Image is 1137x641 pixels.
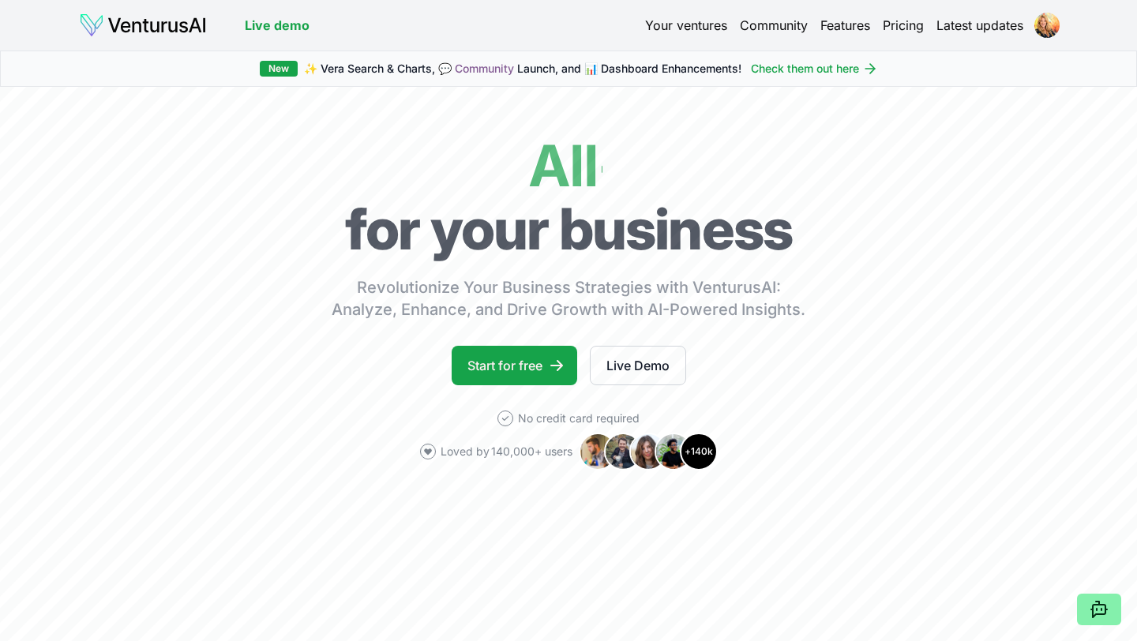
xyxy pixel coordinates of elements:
a: Pricing [883,16,924,35]
img: Avatar 4 [655,433,692,470]
img: ALV-UjWggMxv4G9PYj0movSpGtHKW4nB_YglORv8mFFuFBrTUqOdTicWPzrRQ99Lp8qOSSamTrgiy01Sbrr7j6ccGOwZhxlD3... [1034,13,1060,38]
a: Community [740,16,808,35]
img: Avatar 3 [629,433,667,470]
a: Live Demo [590,346,686,385]
a: Check them out here [751,61,878,77]
img: Avatar 1 [579,433,617,470]
div: New [260,61,298,77]
span: ✨ Vera Search & Charts, 💬 Launch, and 📊 Dashboard Enhancements! [304,61,741,77]
a: Community [455,62,514,75]
a: Live demo [245,16,310,35]
a: Your ventures [645,16,727,35]
a: Latest updates [936,16,1023,35]
a: Features [820,16,870,35]
img: logo [79,13,207,38]
a: Start for free [452,346,577,385]
img: Avatar 2 [604,433,642,470]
